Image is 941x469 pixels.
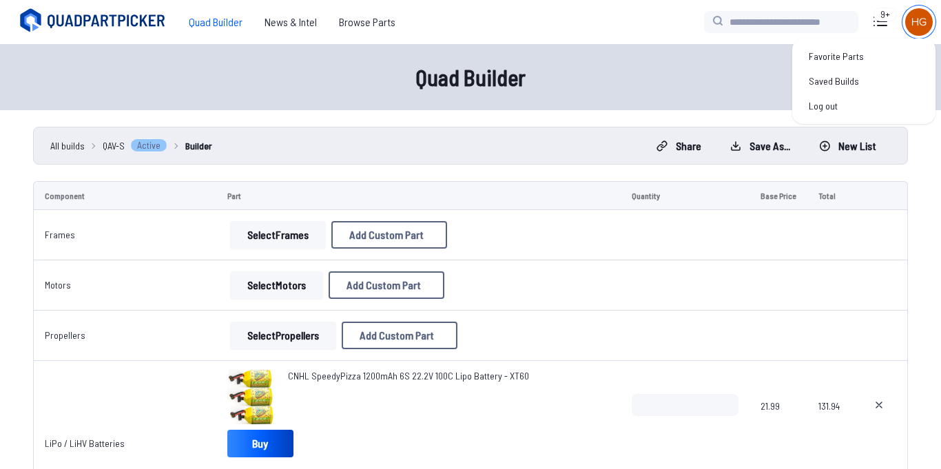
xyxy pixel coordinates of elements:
button: Add Custom Part [331,221,447,249]
a: Favorite Parts [798,44,930,69]
td: Part [216,181,621,210]
a: News & Intel [254,8,328,36]
span: Add Custom Part [349,229,424,240]
a: Saved Builds [798,69,930,94]
a: Quad Builder [178,8,254,36]
img: User [905,8,933,36]
a: QAV-SActive [103,138,167,153]
a: SelectPropellers [227,322,339,349]
a: Frames [45,229,75,240]
a: Builder [185,138,212,153]
div: 9+ [873,8,897,21]
button: Save as... [718,135,802,157]
a: LiPo / LiHV Batteries [45,437,125,449]
span: QAV-S [103,138,125,153]
a: SelectMotors [227,271,326,299]
button: SelectFrames [230,221,326,249]
button: Share [645,135,713,157]
a: Motors [45,279,71,291]
span: CNHL SpeedyPizza 1200mAh 6S 22.2V 100C Lipo Battery - XT60 [288,370,529,382]
span: 21.99 [761,394,796,460]
a: CNHL SpeedyPizza 1200mAh 6S 22.2V 100C Lipo Battery - XT60 [288,369,529,383]
button: Add Custom Part [329,271,444,299]
button: Add Custom Part [342,322,457,349]
td: Quantity [621,181,749,210]
a: Browse Parts [328,8,406,36]
a: Buy [227,430,293,457]
span: 131.94 [818,394,840,460]
button: New List [807,135,888,157]
button: SelectMotors [230,271,323,299]
td: Base Price [749,181,807,210]
td: Total [807,181,851,210]
a: SelectFrames [227,221,329,249]
span: Add Custom Part [360,330,434,341]
td: Component [33,181,216,210]
img: image [227,369,282,424]
a: Propellers [45,329,85,341]
span: Add Custom Part [347,280,421,291]
h1: Quad Builder [30,61,911,94]
a: All builds [50,138,85,153]
button: SelectPropellers [230,322,336,349]
span: Active [130,138,167,152]
a: Log out [798,94,930,118]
